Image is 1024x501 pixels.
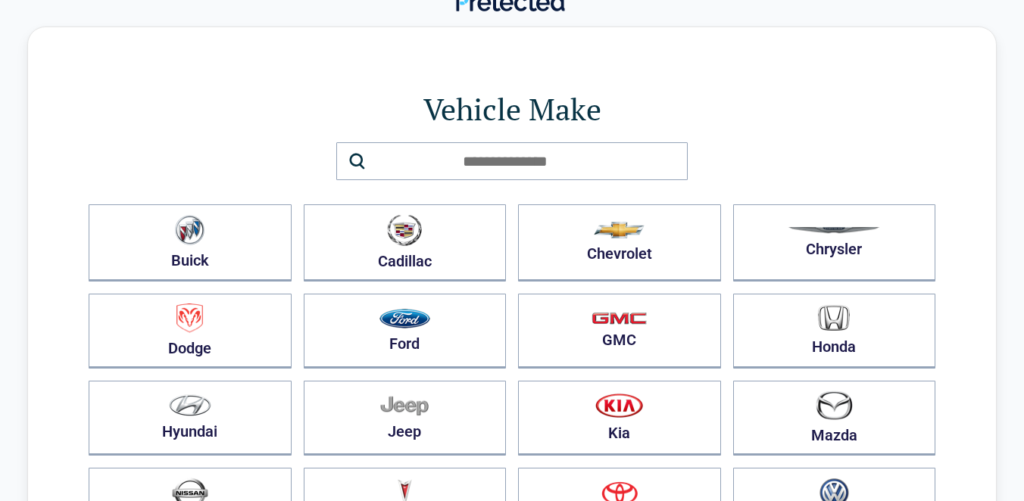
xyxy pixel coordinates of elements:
[518,294,721,369] button: GMC
[518,204,721,282] button: Chevrolet
[733,204,936,282] button: Chrysler
[89,294,292,369] button: Dodge
[89,204,292,282] button: Buick
[89,88,935,130] h1: Vehicle Make
[304,381,507,456] button: Jeep
[733,294,936,369] button: Honda
[518,381,721,456] button: Kia
[89,381,292,456] button: Hyundai
[304,204,507,282] button: Cadillac
[733,381,936,456] button: Mazda
[304,294,507,369] button: Ford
